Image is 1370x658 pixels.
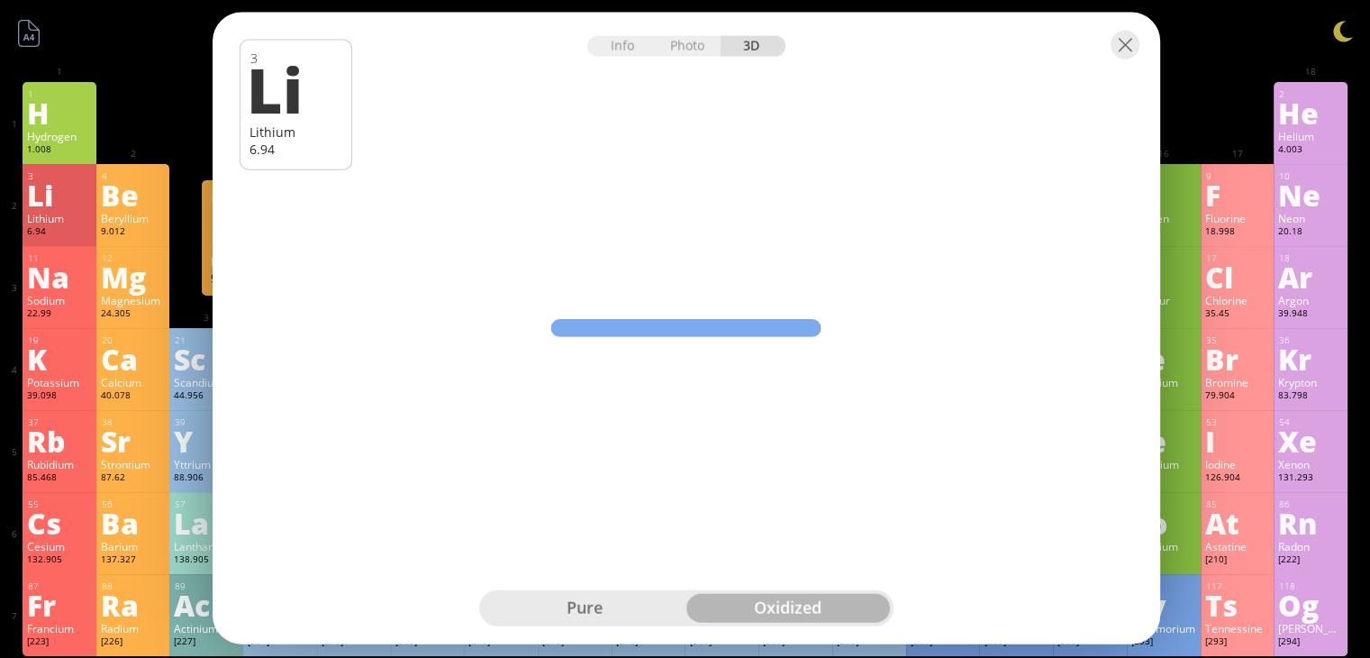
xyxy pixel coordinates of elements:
[1278,262,1343,291] div: Ar
[27,293,92,307] div: Sodium
[1278,471,1343,486] div: 131.293
[174,508,239,537] div: La
[1131,225,1196,240] div: 15.999
[1278,621,1343,635] div: [PERSON_NAME]
[1278,635,1343,650] div: [294]
[1278,375,1343,389] div: Krypton
[175,416,239,428] div: 39
[102,498,166,510] div: 56
[101,375,166,389] div: Calcium
[28,88,92,100] div: 1
[9,9,1361,46] h1: Talbica. Interactive chemistry
[1278,143,1343,158] div: 4.003
[27,129,92,143] div: Hydrogen
[1132,416,1196,428] div: 52
[1205,225,1270,240] div: 18.998
[101,635,166,650] div: [226]
[1131,211,1196,225] div: Oxygen
[1205,307,1270,322] div: 35.45
[174,539,239,553] div: Lanthanum
[27,344,92,373] div: K
[1132,498,1196,510] div: 84
[1278,211,1343,225] div: Neon
[656,36,721,57] div: Photo
[27,539,92,553] div: Cesium
[1278,98,1343,127] div: He
[1131,389,1196,404] div: 78.971
[1278,225,1343,240] div: 20.18
[1205,375,1270,389] div: Bromine
[1278,180,1343,209] div: Ne
[27,211,92,225] div: Lithium
[211,270,292,285] div: 9.012
[1205,457,1270,471] div: Iodine
[1131,621,1196,635] div: Livermorium
[1132,580,1196,592] div: 116
[27,471,92,486] div: 85.468
[174,590,239,619] div: Ac
[174,457,239,471] div: Yttrium
[1278,426,1343,455] div: Xe
[1278,389,1343,404] div: 83.798
[686,593,890,622] div: oxidized
[1131,344,1196,373] div: Se
[27,307,92,322] div: 22.99
[1132,252,1196,264] div: 16
[210,213,291,242] div: Be
[1205,471,1270,486] div: 126.904
[101,426,166,455] div: Sr
[101,180,166,209] div: Be
[101,539,166,553] div: Barium
[175,334,239,346] div: 21
[483,593,686,622] div: pure
[1279,88,1343,100] div: 2
[1205,389,1270,404] div: 79.904
[1131,180,1196,209] div: O
[101,457,166,471] div: Strontium
[1279,416,1343,428] div: 54
[1205,539,1270,553] div: Astatine
[1206,252,1270,264] div: 17
[27,389,92,404] div: 39.098
[1205,293,1270,307] div: Chlorine
[1206,498,1270,510] div: 85
[27,621,92,635] div: Francium
[1205,344,1270,373] div: Br
[28,498,92,510] div: 55
[28,252,92,264] div: 11
[27,635,92,650] div: [223]
[1131,590,1196,619] div: Lv
[101,211,166,225] div: Beryllium
[1206,580,1270,592] div: 117
[1132,170,1196,182] div: 8
[27,375,92,389] div: Potassium
[1131,539,1196,553] div: Polonium
[1206,170,1270,182] div: 9
[27,590,92,619] div: Fr
[102,170,166,182] div: 4
[1206,416,1270,428] div: 53
[1205,262,1270,291] div: Cl
[1205,621,1270,635] div: Tennessine
[174,375,239,389] div: Scandium
[27,426,92,455] div: Rb
[1279,580,1343,592] div: 118
[28,580,92,592] div: 87
[27,508,92,537] div: Cs
[1205,180,1270,209] div: F
[1278,457,1343,471] div: Xenon
[1279,252,1343,264] div: 18
[175,498,239,510] div: 57
[1132,334,1196,346] div: 34
[1131,262,1196,291] div: S
[27,457,92,471] div: Rubidium
[27,225,92,240] div: 6.94
[250,141,342,158] div: 6.94
[174,471,239,486] div: 88.906
[1131,508,1196,537] div: Po
[102,252,166,264] div: 12
[102,334,166,346] div: 20
[1278,344,1343,373] div: Kr
[1131,375,1196,389] div: Selenium
[1278,508,1343,537] div: Rn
